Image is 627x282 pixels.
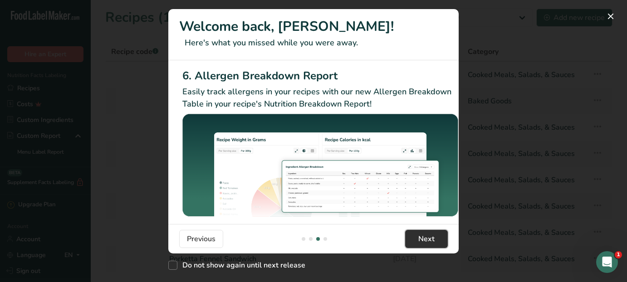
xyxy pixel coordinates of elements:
[179,230,223,248] button: Previous
[615,251,622,258] span: 1
[179,16,448,37] h1: Welcome back, [PERSON_NAME]!
[187,233,216,244] span: Previous
[405,230,448,248] button: Next
[418,233,435,244] span: Next
[182,86,458,110] p: Easily track allergens in your recipes with our new Allergen Breakdown Table in your recipe's Nut...
[177,261,305,270] span: Do not show again until next release
[182,68,458,84] h2: 6. Allergen Breakdown Report
[596,251,618,273] iframe: Intercom live chat
[182,114,458,220] img: Allergen Breakdown Report
[182,223,458,239] h2: 7. Enhanced Security Measures
[179,37,448,49] p: Here's what you missed while you were away.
